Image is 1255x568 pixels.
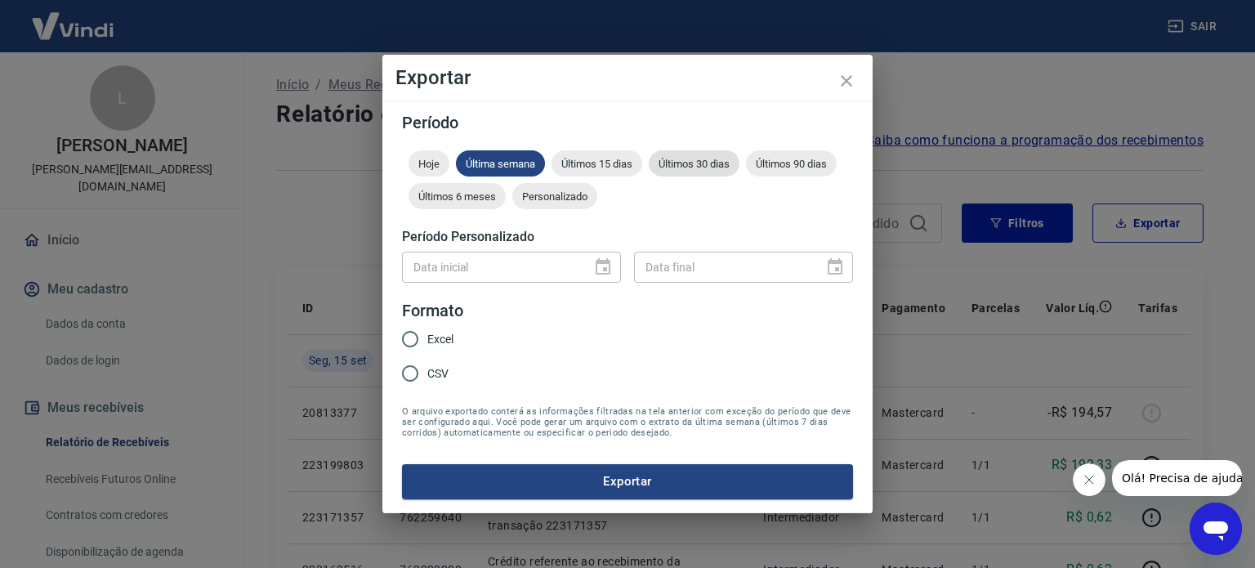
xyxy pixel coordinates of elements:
h5: Período [402,114,853,131]
div: Últimos 15 dias [552,150,642,177]
span: Olá! Precisa de ajuda? [10,11,137,25]
iframe: Botão para abrir a janela de mensagens [1190,503,1242,555]
h5: Período Personalizado [402,229,853,245]
span: Personalizado [512,190,597,203]
span: O arquivo exportado conterá as informações filtradas na tela anterior com exceção do período que ... [402,406,853,438]
span: Últimos 30 dias [649,158,739,170]
div: Última semana [456,150,545,177]
button: Exportar [402,464,853,499]
span: Últimos 6 meses [409,190,506,203]
span: Excel [427,331,453,348]
div: Últimos 90 dias [746,150,837,177]
iframe: Fechar mensagem [1073,463,1105,496]
div: Últimos 30 dias [649,150,739,177]
div: Últimos 6 meses [409,183,506,209]
legend: Formato [402,299,463,323]
span: Última semana [456,158,545,170]
div: Personalizado [512,183,597,209]
button: close [827,61,866,101]
span: Hoje [409,158,449,170]
iframe: Mensagem da empresa [1112,460,1242,496]
span: Últimos 90 dias [746,158,837,170]
span: CSV [427,365,449,382]
span: Últimos 15 dias [552,158,642,170]
h4: Exportar [395,68,860,87]
div: Hoje [409,150,449,177]
input: DD/MM/YYYY [634,252,812,282]
input: DD/MM/YYYY [402,252,580,282]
